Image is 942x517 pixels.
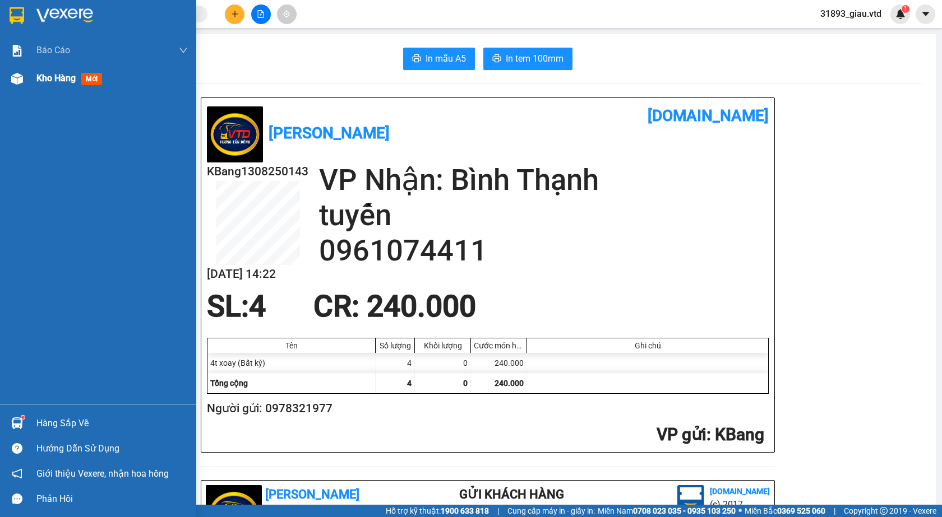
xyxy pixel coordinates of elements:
div: 240.000 [8,59,101,72]
div: Bình Thạnh [107,10,197,23]
span: file-add [257,10,265,18]
div: Cước món hàng [474,341,524,350]
span: Tổng cộng [210,379,248,388]
span: Báo cáo [36,43,70,57]
button: printerIn tem 100mm [483,48,572,70]
span: copyright [880,507,888,515]
span: question-circle [12,443,22,454]
li: (c) 2017 [710,497,770,511]
sup: 1 [902,5,909,13]
div: Hướng dẫn sử dụng [36,440,188,457]
strong: 0369 525 060 [777,506,825,515]
span: caret-down [921,9,931,19]
img: logo-vxr [10,7,24,24]
span: 0 [463,379,468,388]
span: 4 [407,379,412,388]
div: Số lượng [378,341,412,350]
span: CR : 240.000 [313,289,476,324]
div: tuyến [107,23,197,36]
span: printer [412,54,421,64]
span: In tem 100mm [506,52,564,66]
span: printer [492,54,501,64]
span: CR : [8,60,26,72]
b: [PERSON_NAME] [269,124,390,142]
span: Nhận: [107,11,134,22]
button: aim [277,4,297,24]
div: Khối lượng [418,341,468,350]
h2: Người gửi: 0978321977 [207,399,764,418]
h2: tuyến [319,198,769,233]
span: plus [231,10,239,18]
span: message [12,493,22,504]
span: 240.000 [495,379,524,388]
h2: VP Nhận: Bình Thạnh [319,162,769,198]
span: 1 [903,5,907,13]
b: [DOMAIN_NAME] [710,487,770,496]
div: Phản hồi [36,491,188,507]
span: In mẫu A5 [426,52,466,66]
button: printerIn mẫu A5 [403,48,475,70]
span: aim [283,10,290,18]
div: KBang [10,10,99,23]
div: 240.000 [471,353,527,373]
div: 0978321977 [10,23,99,39]
div: Ghi chú [530,341,765,350]
span: | [497,505,499,517]
button: file-add [251,4,271,24]
span: ⚪️ [738,509,742,513]
div: 0 [415,353,471,373]
img: logo.jpg [207,106,263,162]
span: Cung cấp máy in - giấy in: [507,505,595,517]
span: VP gửi [657,425,706,444]
div: Hàng sắp về [36,415,188,432]
img: logo.jpg [677,485,704,512]
div: Tên [210,341,372,350]
b: Gửi khách hàng [459,487,564,501]
span: Miền Bắc [745,505,825,517]
h2: 0961074411 [319,233,769,268]
span: Hỗ trợ kỹ thuật: [386,505,489,517]
img: warehouse-icon [11,73,23,85]
span: mới [81,73,102,85]
span: Giới thiệu Vexere, nhận hoa hồng [36,467,169,481]
sup: 1 [21,416,25,419]
strong: 1900 633 818 [441,506,489,515]
span: | [834,505,835,517]
div: 4t xoay (Bất kỳ) [207,353,376,373]
h2: [DATE] 14:22 [207,265,308,283]
div: 0961074411 [107,36,197,52]
img: solution-icon [11,45,23,57]
span: Kho hàng [36,73,76,83]
button: plus [225,4,244,24]
span: SL: [207,289,249,324]
span: Miền Nam [598,505,736,517]
div: 4 [376,353,415,373]
div: Tên hàng: 4t xoay ( : 4 ) [10,79,197,93]
img: warehouse-icon [11,417,23,429]
img: icon-new-feature [895,9,906,19]
span: Gửi: [10,11,27,22]
span: 31893_giau.vtd [811,7,890,21]
h2: : KBang [207,423,764,446]
strong: 0708 023 035 - 0935 103 250 [633,506,736,515]
span: down [179,46,188,55]
b: [PERSON_NAME] [265,487,359,501]
span: SL [117,78,132,94]
span: notification [12,468,22,479]
span: 4 [249,289,266,324]
b: [DOMAIN_NAME] [648,106,769,125]
button: caret-down [916,4,935,24]
h2: KBang1308250143 [207,162,308,181]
